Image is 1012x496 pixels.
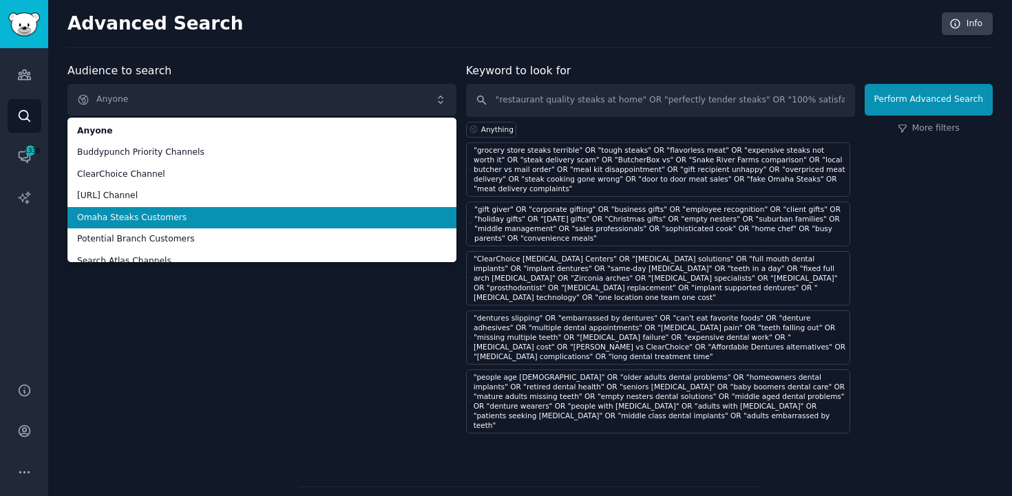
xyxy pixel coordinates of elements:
ul: Anyone [67,118,456,262]
a: More filters [898,122,960,135]
span: 1336 [24,146,36,155]
button: Anyone [67,84,456,116]
div: "gift giver" OR "corporate gifting" OR "business gifts" OR "employee recognition" OR "client gift... [474,204,847,243]
div: "dentures slipping" OR "embarrassed by dentures" OR "can't eat favorite foods" OR "denture adhesi... [474,313,847,361]
span: [URL] Channel [77,190,447,202]
label: Audience to search [67,64,171,77]
div: "ClearChoice [MEDICAL_DATA] Centers" OR "[MEDICAL_DATA] solutions" OR "full mouth dental implants... [474,254,847,302]
div: "people age [DEMOGRAPHIC_DATA]" OR "older adults dental problems" OR "homeowners dental implants"... [474,372,847,430]
span: Omaha Steaks Customers [77,212,447,224]
span: Potential Branch Customers [77,233,447,246]
h2: Advanced Search [67,13,934,35]
a: 1336 [8,140,41,173]
span: Search Atlas Channels [77,255,447,268]
button: Perform Advanced Search [865,84,993,116]
div: Anything [481,125,514,134]
img: GummySearch logo [8,12,40,36]
label: Keyword to look for [466,64,571,77]
div: "grocery store steaks terrible" OR "tough steaks" OR "flavorless meat" OR "expensive steaks not w... [474,145,847,193]
span: Buddypunch Priority Channels [77,147,447,159]
a: Info [942,12,993,36]
span: Anyone [77,125,447,138]
span: ClearChoice Channel [77,169,447,181]
input: Any keyword [466,84,855,117]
